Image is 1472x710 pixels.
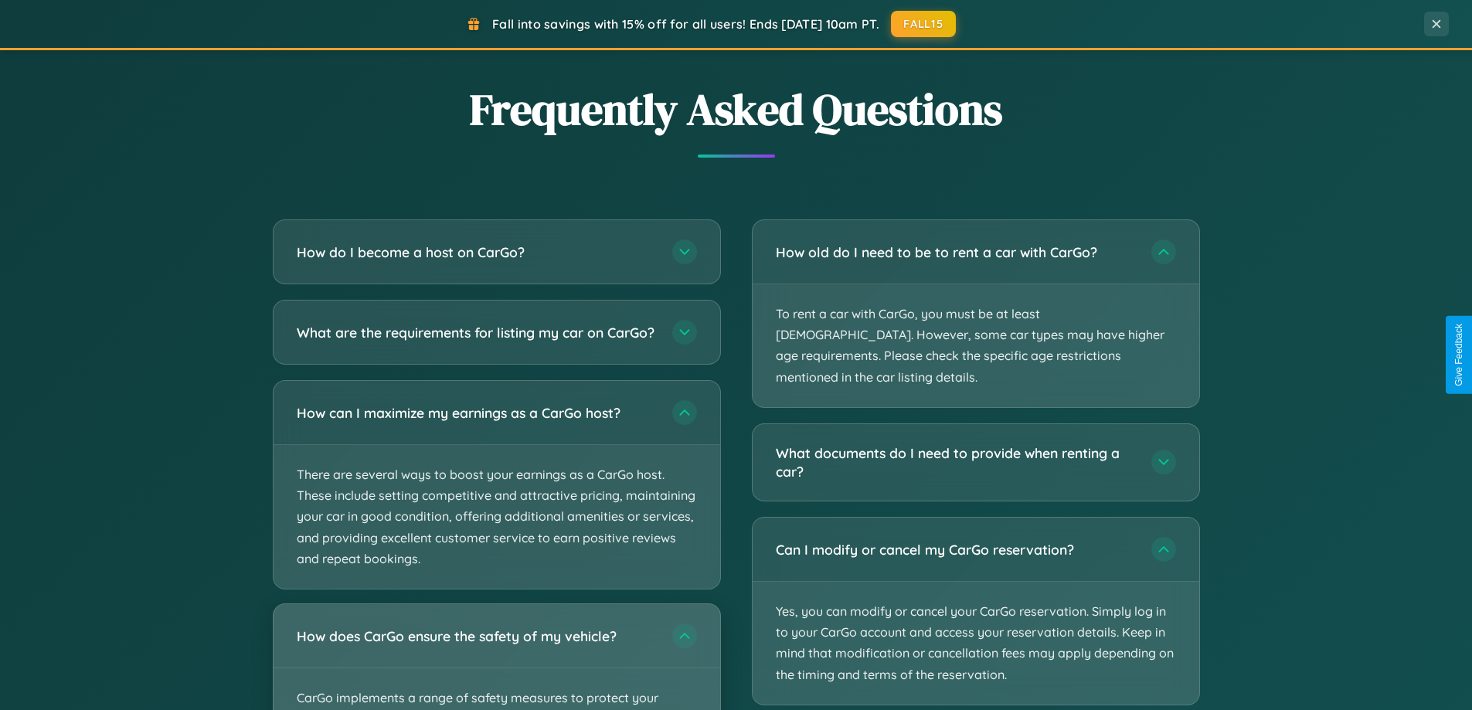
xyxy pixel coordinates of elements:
[273,80,1200,139] h2: Frequently Asked Questions
[297,243,657,262] h3: How do I become a host on CarGo?
[274,445,720,589] p: There are several ways to boost your earnings as a CarGo host. These include setting competitive ...
[753,582,1199,705] p: Yes, you can modify or cancel your CarGo reservation. Simply log in to your CarGo account and acc...
[753,284,1199,407] p: To rent a car with CarGo, you must be at least [DEMOGRAPHIC_DATA]. However, some car types may ha...
[297,323,657,342] h3: What are the requirements for listing my car on CarGo?
[297,627,657,646] h3: How does CarGo ensure the safety of my vehicle?
[891,11,956,37] button: FALL15
[1453,324,1464,386] div: Give Feedback
[776,243,1136,262] h3: How old do I need to be to rent a car with CarGo?
[492,16,879,32] span: Fall into savings with 15% off for all users! Ends [DATE] 10am PT.
[776,443,1136,481] h3: What documents do I need to provide when renting a car?
[297,403,657,423] h3: How can I maximize my earnings as a CarGo host?
[776,540,1136,559] h3: Can I modify or cancel my CarGo reservation?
